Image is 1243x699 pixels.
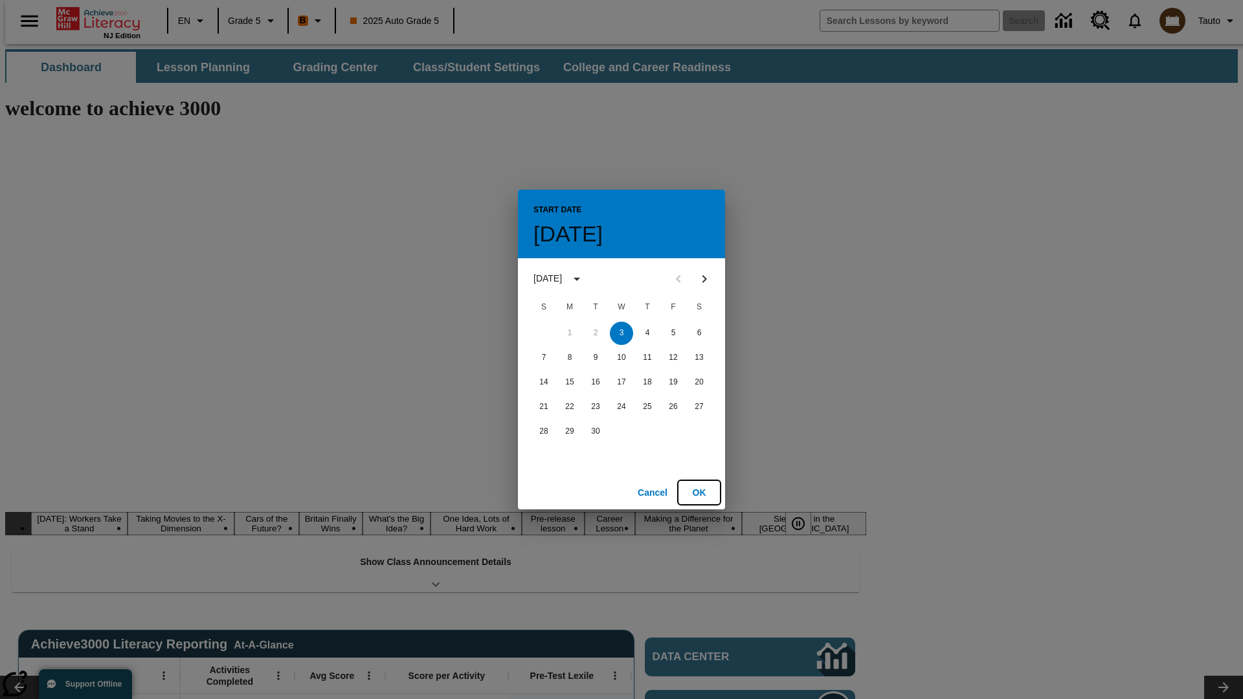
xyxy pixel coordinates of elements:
[558,420,581,443] button: 29
[610,322,633,345] button: 3
[662,294,685,320] span: Friday
[558,395,581,419] button: 22
[584,346,607,370] button: 9
[533,272,562,285] div: [DATE]
[532,346,555,370] button: 7
[533,221,603,248] h4: [DATE]
[532,395,555,419] button: 21
[688,371,711,394] button: 20
[662,346,685,370] button: 12
[691,266,717,292] button: Next month
[636,346,659,370] button: 11
[558,294,581,320] span: Monday
[636,371,659,394] button: 18
[662,322,685,345] button: 5
[584,420,607,443] button: 30
[636,395,659,419] button: 25
[584,395,607,419] button: 23
[558,371,581,394] button: 15
[662,371,685,394] button: 19
[688,395,711,419] button: 27
[532,294,555,320] span: Sunday
[610,294,633,320] span: Wednesday
[610,346,633,370] button: 10
[688,346,711,370] button: 13
[678,481,720,505] button: OK
[662,395,685,419] button: 26
[688,322,711,345] button: 6
[610,395,633,419] button: 24
[688,294,711,320] span: Saturday
[636,322,659,345] button: 4
[610,371,633,394] button: 17
[584,371,607,394] button: 16
[532,420,555,443] button: 28
[533,200,581,221] span: Start Date
[532,371,555,394] button: 14
[584,294,607,320] span: Tuesday
[636,294,659,320] span: Thursday
[632,481,673,505] button: Cancel
[566,268,588,290] button: calendar view is open, switch to year view
[558,346,581,370] button: 8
